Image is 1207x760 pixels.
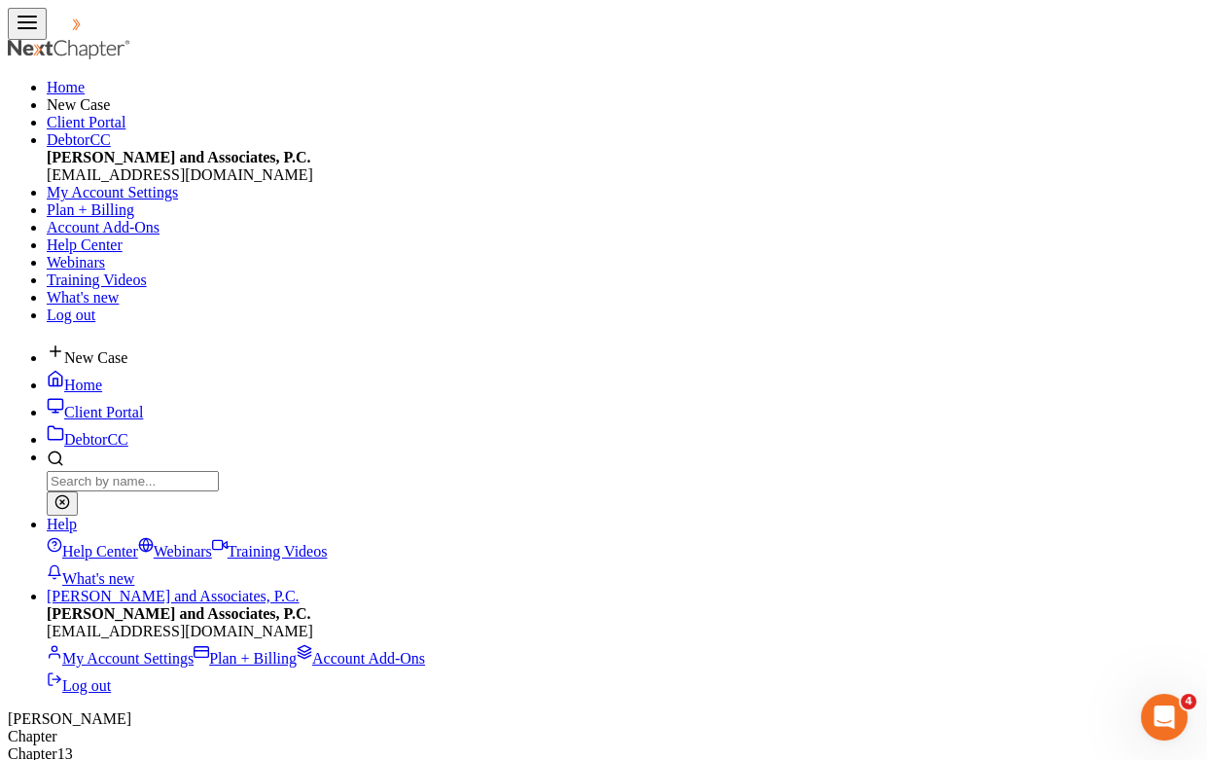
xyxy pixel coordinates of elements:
[47,605,310,622] strong: [PERSON_NAME] and Associates, P.C.
[8,728,1199,745] div: Chapter
[47,588,300,604] a: [PERSON_NAME] and Associates, P.C.
[47,431,128,448] a: DebtorCC
[47,149,310,165] strong: [PERSON_NAME] and Associates, P.C.
[212,543,328,560] a: Training Videos
[47,307,95,323] a: Log out
[8,710,131,727] span: [PERSON_NAME]
[47,471,219,491] input: Search by name...
[47,377,102,393] a: Home
[47,184,178,200] a: My Account Settings
[64,349,127,366] span: New Case
[47,289,119,306] a: What's new
[47,271,147,288] a: Training Videos
[47,15,171,34] img: NextChapter
[47,96,110,113] span: New Case
[47,543,138,560] a: Help Center
[8,40,132,59] img: NextChapter
[47,516,77,532] a: Help
[47,404,143,420] a: Client Portal
[47,236,123,253] a: Help Center
[47,166,313,183] span: [EMAIL_ADDRESS][DOMAIN_NAME]
[138,543,212,560] a: Webinars
[47,131,111,148] a: DebtorCC
[47,254,105,271] a: Webinars
[47,219,160,235] a: Account Add-Ons
[47,201,134,218] a: Plan + Billing
[194,650,297,667] a: Plan + Billing
[297,650,425,667] a: Account Add-Ons
[47,677,111,694] a: Log out
[47,79,85,95] a: Home
[47,623,313,639] span: [EMAIL_ADDRESS][DOMAIN_NAME]
[47,605,1199,695] div: [PERSON_NAME] and Associates, P.C.
[1141,694,1188,741] iframe: Intercom live chat
[47,533,1199,588] div: Help
[47,650,194,667] a: My Account Settings
[47,114,125,130] a: Client Portal
[1181,694,1196,709] span: 4
[47,570,134,587] a: What's new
